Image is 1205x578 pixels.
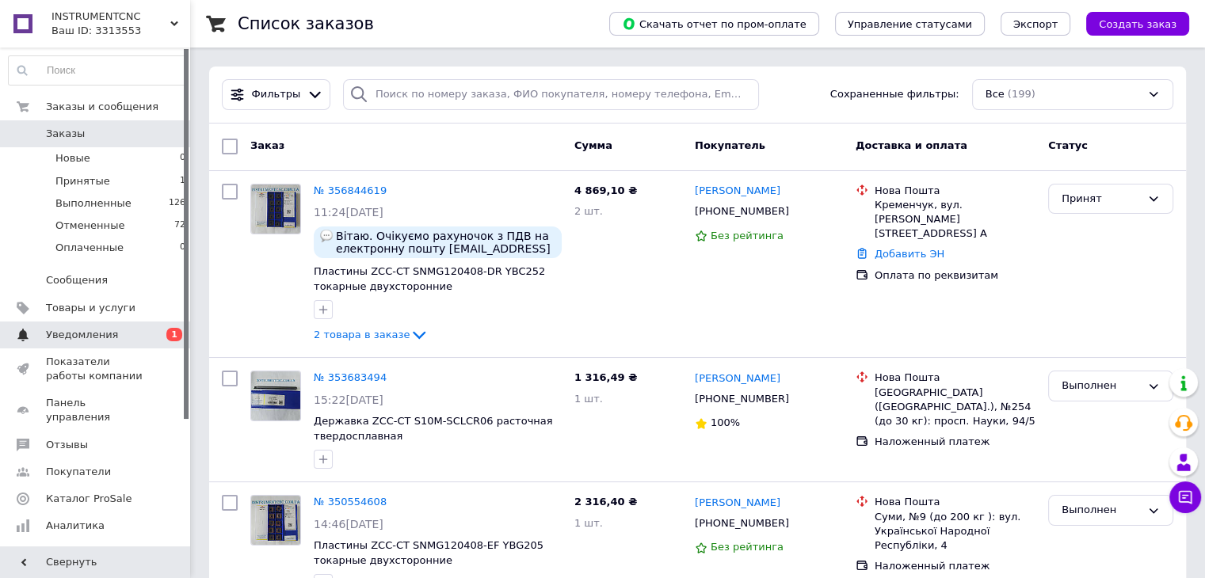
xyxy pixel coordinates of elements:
span: 100% [711,416,740,428]
span: Панель управления [46,396,147,424]
a: № 350554608 [314,496,387,508]
span: Заказы [46,127,85,141]
a: Фото товару [250,371,301,421]
span: Управление статусами [848,18,972,30]
h1: Список заказов [238,14,374,33]
span: 1 шт. [574,517,603,529]
span: 1 316,49 ₴ [574,371,637,383]
span: Товары и услуги [46,301,135,315]
span: Экспорт [1013,18,1058,30]
div: Выполнен [1062,378,1141,394]
span: 0 [180,151,185,165]
div: Ваш ID: 3313553 [51,24,190,38]
span: 0 [180,241,185,255]
span: Сумма [574,139,612,151]
div: Наложенный платеж [875,435,1035,449]
span: Фильтры [252,87,301,102]
span: 4 869,10 ₴ [574,184,637,196]
span: Статус [1048,139,1088,151]
span: 11:24[DATE] [314,206,383,219]
div: Наложенный платеж [875,559,1035,573]
input: Поиск [9,56,186,85]
a: 2 товара в заказе [314,329,429,340]
span: Создать заказ [1099,18,1176,30]
div: [PHONE_NUMBER] [692,201,792,222]
button: Чат с покупателем [1169,481,1201,513]
span: Показатели работы компании [46,355,147,383]
a: [PERSON_NAME] [695,184,780,199]
div: Суми, №9 (до 200 кг ): вул. Української Народної Республіки, 4 [875,510,1035,553]
a: Державка ZCC-CT S10M-SCLCR06 расточная твердосплавная [314,415,553,442]
a: [PERSON_NAME] [695,371,780,386]
div: Кременчук, вул. [PERSON_NAME][STREET_ADDRESS] А [875,198,1035,241]
span: Уведомления [46,328,118,342]
button: Управление статусами [835,12,985,36]
span: Покупатель [695,139,765,151]
input: Поиск по номеру заказа, ФИО покупателя, номеру телефона, Email, номеру накладной [343,79,759,110]
img: Фото товару [251,371,300,420]
span: Скачать отчет по пром-оплате [622,17,807,31]
span: Принятые [55,174,110,188]
img: Фото товару [251,184,300,234]
span: 2 шт. [574,205,603,217]
a: Пластины ZCC-CT SNMG120408-DR YBC252 токарные двухсторонние [314,265,545,292]
span: Отзывы [46,438,88,452]
span: 126 [169,196,185,211]
button: Скачать отчет по пром-оплате [609,12,819,36]
span: Выполненные [55,196,132,211]
div: Принят [1062,191,1141,207]
span: Отмененные [55,219,124,233]
span: Каталог ProSale [46,492,132,506]
span: Без рейтинга [711,541,784,553]
img: :speech_balloon: [320,230,333,242]
span: Сохраненные фильтры: [830,87,959,102]
span: 72 [174,219,185,233]
span: Заказ [250,139,284,151]
span: Заказы и сообщения [46,100,158,114]
span: Оплаченные [55,241,124,255]
span: Без рейтинга [711,230,784,241]
span: 1 [180,174,185,188]
div: [PHONE_NUMBER] [692,513,792,534]
span: Сообщения [46,273,108,287]
a: Создать заказ [1070,17,1189,29]
button: Экспорт [1001,12,1070,36]
img: Фото товару [251,496,300,545]
div: Нова Пошта [875,495,1035,509]
button: Создать заказ [1086,12,1189,36]
span: INSTRUMENTCNC [51,10,170,24]
span: Аналитика [46,519,105,533]
div: [GEOGRAPHIC_DATA] ([GEOGRAPHIC_DATA].), №254 (до 30 кг): просп. Науки, 94/5 [875,386,1035,429]
span: (199) [1008,88,1035,100]
div: Нова Пошта [875,371,1035,385]
span: Все [986,87,1005,102]
div: Оплата по реквизитам [875,268,1035,283]
span: Новые [55,151,90,165]
span: 2 товара в заказе [314,329,410,340]
span: Доставка и оплата [856,139,967,151]
a: № 356844619 [314,184,387,196]
span: 1 шт. [574,393,603,405]
div: Выполнен [1062,502,1141,519]
span: 14:46[DATE] [314,518,383,530]
a: [PERSON_NAME] [695,496,780,511]
div: [PHONE_NUMBER] [692,389,792,409]
span: 15:22[DATE] [314,394,383,406]
div: Нова Пошта [875,184,1035,198]
a: Фото товару [250,184,301,234]
span: 1 [166,328,182,341]
a: Фото товару [250,495,301,546]
a: № 353683494 [314,371,387,383]
span: Покупатели [46,465,111,479]
span: Вітаю. Очікуємо рахуночок з ПДВ на електронну пошту [EMAIL_ADDRESS][DOMAIN_NAME] ТОВ "СИНЕРГІЯ К"... [336,230,555,255]
a: Добавить ЭН [875,248,944,260]
span: 2 316,40 ₴ [574,496,637,508]
a: Пластины ZCC-CT SNMG120408-EF YBG205 токарные двухсторонние [314,539,543,566]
